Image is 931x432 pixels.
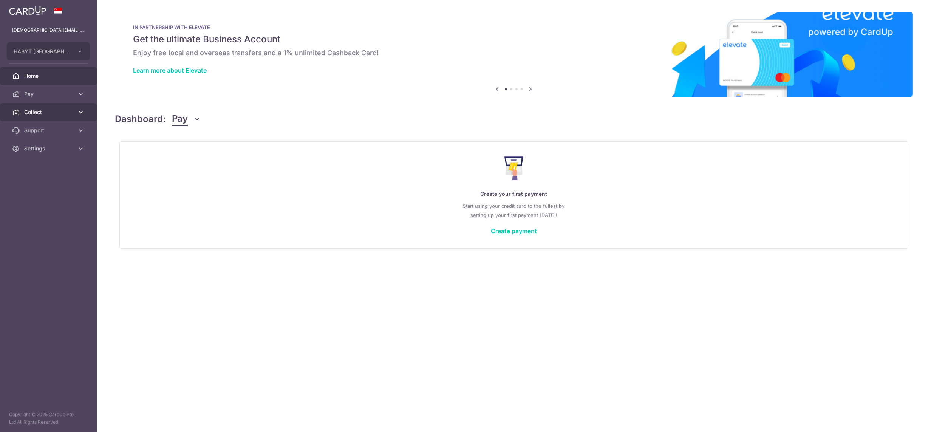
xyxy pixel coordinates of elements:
[135,201,893,220] p: Start using your credit card to the fullest by setting up your first payment [DATE]!
[115,12,913,97] img: Renovation banner
[133,67,207,74] a: Learn more about Elevate
[491,227,537,235] a: Create payment
[24,127,74,134] span: Support
[504,156,524,180] img: Make Payment
[24,72,74,80] span: Home
[12,26,85,34] p: [DEMOGRAPHIC_DATA][EMAIL_ADDRESS][DOMAIN_NAME]
[115,112,166,126] h4: Dashboard:
[135,189,893,198] p: Create your first payment
[14,48,70,55] span: HABYT [GEOGRAPHIC_DATA] ONE PTE. LTD.
[17,5,32,12] span: Help
[7,42,90,60] button: HABYT [GEOGRAPHIC_DATA] ONE PTE. LTD.
[133,24,895,30] p: IN PARTNERSHIP WITH ELEVATE
[9,6,46,15] img: CardUp
[24,145,74,152] span: Settings
[133,33,895,45] h5: Get the ultimate Business Account
[172,112,201,126] button: Pay
[24,108,74,116] span: Collect
[24,90,74,98] span: Pay
[172,112,188,126] span: Pay
[133,48,895,57] h6: Enjoy free local and overseas transfers and a 1% unlimited Cashback Card!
